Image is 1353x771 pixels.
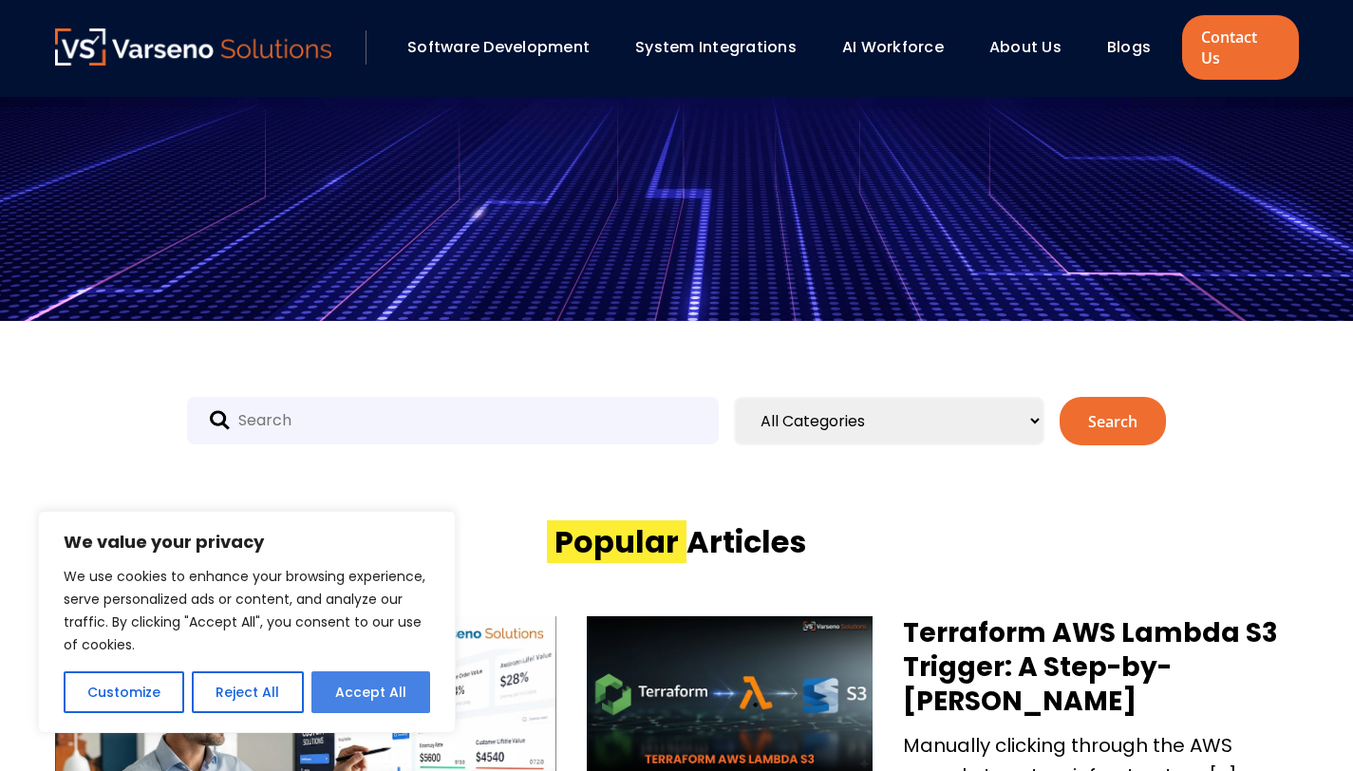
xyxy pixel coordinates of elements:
[64,531,430,554] p: We value your privacy
[64,671,184,713] button: Customize
[1098,31,1177,64] div: Blogs
[980,31,1088,64] div: About Us
[833,31,970,64] div: AI Workforce
[547,520,686,563] span: Popular
[64,565,430,656] p: We use cookies to enhance your browsing experience, serve personalized ads or content, and analyz...
[903,616,1298,719] h3: Terraform AWS Lambda S3 Trigger: A Step-by-[PERSON_NAME]
[635,36,797,58] a: System Integrations
[626,31,823,64] div: System Integrations
[311,671,430,713] button: Accept All
[398,31,616,64] div: Software Development
[1182,15,1298,80] a: Contact Us
[1107,36,1151,58] a: Blogs
[192,671,303,713] button: Reject All
[842,36,944,58] a: AI Workforce
[989,36,1062,58] a: About Us
[55,28,332,66] img: Varseno Solutions – Product Engineering & IT Services
[407,36,590,58] a: Software Development
[547,521,806,563] h2: Articles
[1060,397,1166,445] button: Search
[187,397,719,444] input: Search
